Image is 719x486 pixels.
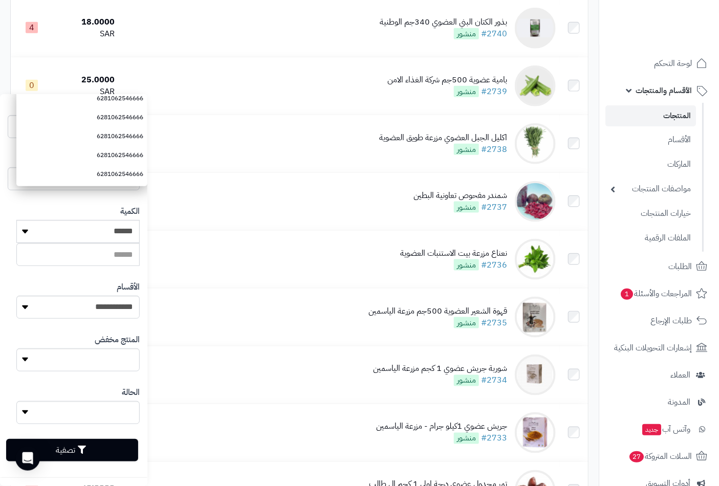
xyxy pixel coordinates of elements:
[95,334,140,346] label: المنتج مخفض
[515,65,556,106] img: بامية عضوية 500جم شركة الغذاء الامن
[605,129,696,151] a: الأقسام
[605,254,713,279] a: الطلبات
[515,297,556,338] img: قهوة الشعير العضوية 500جم مزرعة الياسمين
[454,144,479,155] span: منشور
[26,80,38,91] span: 0
[454,259,479,271] span: منشور
[515,8,556,49] img: بذور الكتان البني العضوي 340جم الوطنية
[605,178,696,200] a: مواصفات المنتجات
[629,451,645,463] span: 27
[649,8,709,30] img: logo-2.png
[57,86,115,98] div: SAR
[605,105,696,126] a: المنتجات
[16,89,147,108] a: 6281062546666
[376,421,507,433] div: جريش عضوي 1كيلو جرام - مزرعة الياسمين
[26,22,38,33] span: 4
[515,123,556,164] img: اكليل الجبل العضوي مزرعة طويق العضوية
[642,424,661,435] span: جديد
[641,422,690,436] span: وآتس آب
[620,286,692,301] span: المراجعات والأسئلة
[628,449,692,463] span: السلات المتروكة
[481,259,507,271] a: #2736
[120,206,140,217] label: الكمية
[387,74,507,86] div: بامية عضوية 500جم شركة الغذاء الامن
[368,305,507,317] div: قهوة الشعير العضوية 500جم مزرعة الياسمين
[636,83,692,98] span: الأقسام والمنتجات
[16,165,147,184] a: 6281062546666
[605,51,713,76] a: لوحة التحكم
[380,16,507,28] div: بذور الكتان البني العضوي 340جم الوطنية
[122,387,140,399] label: الحالة
[620,288,634,300] span: 1
[515,181,556,222] img: شمندر مفحوص تعاونية البطين
[654,56,692,71] span: لوحة التحكم
[515,412,556,453] img: جريش عضوي 1كيلو جرام - مزرعة الياسمين
[605,363,713,387] a: العملاء
[605,417,713,441] a: وآتس آبجديد
[454,86,479,97] span: منشور
[605,281,713,306] a: المراجعات والأسئلة1
[413,190,507,202] div: شمندر مفحوص تعاونية البطين
[481,143,507,156] a: #2738
[605,444,713,469] a: السلات المتروكة27
[15,446,40,471] div: Open Intercom Messenger
[454,375,479,386] span: منشور
[481,374,507,387] a: #2734
[605,203,696,225] a: خيارات المنتجات
[605,227,696,249] a: الملفات الرقمية
[117,281,140,293] label: الأقسام
[614,341,692,355] span: إشعارات التحويلات البنكية
[605,308,713,333] a: طلبات الإرجاع
[373,363,507,375] div: شوربة جريش عضوي 1 كجم مزرعة الياسمين
[379,132,507,144] div: اكليل الجبل العضوي مزرعة طويق العضوية
[454,433,479,444] span: منشور
[481,201,507,213] a: #2737
[481,85,507,98] a: #2739
[481,28,507,40] a: #2740
[454,28,479,39] span: منشور
[57,74,115,86] div: 25.0000
[605,390,713,414] a: المدونة
[515,355,556,395] img: شوربة جريش عضوي 1 كجم مزرعة الياسمين
[605,153,696,175] a: الماركات
[668,395,690,409] span: المدونة
[454,202,479,213] span: منشور
[6,439,138,461] button: تصفية
[400,248,507,259] div: نعناع مزرعة بيت الاستنبات العضوية
[454,317,479,328] span: منشور
[16,108,147,127] a: 6281062546666
[605,336,713,360] a: إشعارات التحويلات البنكية
[481,432,507,445] a: #2733
[515,239,556,280] img: نعناع مزرعة بيت الاستنبات العضوية
[670,368,690,382] span: العملاء
[481,317,507,329] a: #2735
[16,127,147,146] a: 6281062546666
[57,28,115,40] div: SAR
[57,16,115,28] div: 18.0000
[668,259,692,274] span: الطلبات
[650,314,692,328] span: طلبات الإرجاع
[16,146,147,165] a: 6281062546666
